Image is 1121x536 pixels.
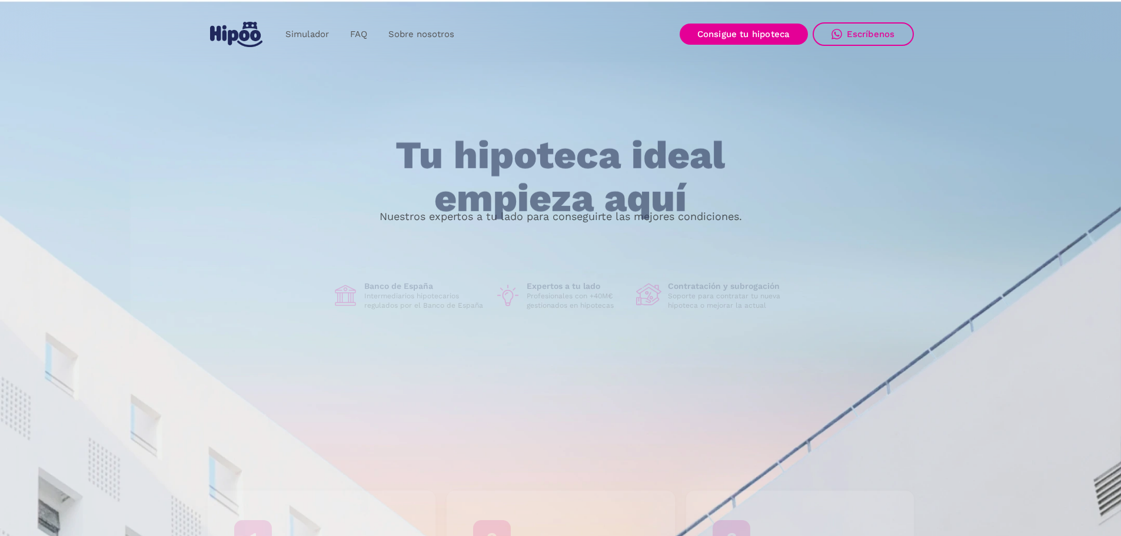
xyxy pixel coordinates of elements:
[847,29,895,39] div: Escríbenos
[340,23,378,46] a: FAQ
[680,24,808,45] a: Consigue tu hipoteca
[527,281,627,291] h1: Expertos a tu lado
[208,17,265,52] a: home
[668,281,789,291] h1: Contratación y subrogación
[364,281,485,291] h1: Banco de España
[275,23,340,46] a: Simulador
[337,134,783,219] h1: Tu hipoteca ideal empieza aquí
[378,23,465,46] a: Sobre nosotros
[668,291,789,310] p: Soporte para contratar tu nueva hipoteca o mejorar la actual
[364,291,485,310] p: Intermediarios hipotecarios regulados por el Banco de España
[813,22,914,46] a: Escríbenos
[527,291,627,310] p: Profesionales con +40M€ gestionados en hipotecas
[380,212,742,221] p: Nuestros expertos a tu lado para conseguirte las mejores condiciones.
